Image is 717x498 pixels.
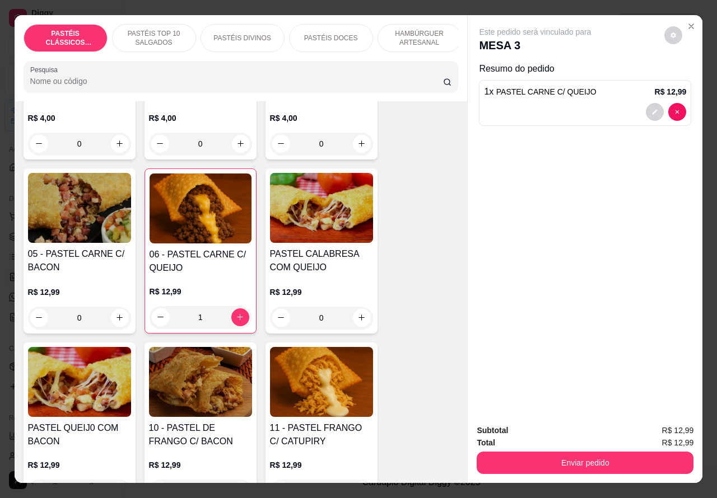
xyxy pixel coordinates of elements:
p: PASTÉIS DOCES [304,34,358,43]
button: Close [682,17,700,35]
p: PASTÉIS DIVINOS [213,34,271,43]
img: product-image [149,347,252,417]
p: Resumo do pedido [479,62,691,76]
h4: 06 - PASTEL CARNE C/ QUEIJO [150,248,252,275]
strong: Total [477,438,495,447]
h4: 10 - PASTEL DE FRANGO C/ BACON [149,421,252,448]
p: PASTÉIS TOP 10 SALGADOS [122,29,187,47]
p: R$ 12,99 [655,86,687,97]
button: increase-product-quantity [353,135,371,153]
button: decrease-product-quantity [151,135,169,153]
img: product-image [150,173,252,243]
p: 1 x [484,85,596,98]
button: decrease-product-quantity [30,135,48,153]
img: product-image [28,347,131,417]
p: R$ 4,00 [270,112,373,124]
p: R$ 12,99 [270,286,373,298]
button: increase-product-quantity [353,309,371,327]
p: MESA 3 [479,37,591,53]
p: HAMBÚRGUER ARTESANAL [387,29,452,47]
strong: Subtotal [477,426,508,435]
p: R$ 12,99 [270,459,373,471]
p: R$ 12,99 [28,459,131,471]
button: increase-product-quantity [232,135,250,153]
p: Este pedido será vinculado para [479,26,591,37]
button: increase-product-quantity [111,135,129,153]
p: R$ 4,00 [28,112,131,124]
button: Enviar pedido [477,452,693,474]
img: product-image [28,173,131,243]
h4: 05 - PASTEL CARNE C/ BACON [28,247,131,274]
span: PASTEL CARNE C/ QUEIJO [496,87,597,96]
input: Pesquisa [30,76,443,87]
label: Pesquisa [30,65,62,74]
button: decrease-product-quantity [664,26,682,44]
button: decrease-product-quantity [272,309,290,327]
img: product-image [270,347,373,417]
span: R$ 12,99 [662,424,694,436]
p: R$ 12,99 [149,459,252,471]
span: R$ 12,99 [662,436,694,449]
p: R$ 4,00 [149,112,252,124]
h4: PASTEL CALABRESA COM QUEIJO [270,247,373,274]
h4: 11 - PASTEL FRANGO C/ CATUPIRY [270,421,373,448]
h4: PASTEL QUEIJ0 COM BACON [28,421,131,448]
p: PASTÉIS CLÁSSICOS SALGADOS [33,29,98,47]
p: R$ 12,99 [28,286,131,298]
p: R$ 12,99 [150,286,252,297]
button: decrease-product-quantity [272,135,290,153]
img: product-image [270,173,373,243]
button: decrease-product-quantity [646,103,664,121]
button: decrease-product-quantity [668,103,686,121]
